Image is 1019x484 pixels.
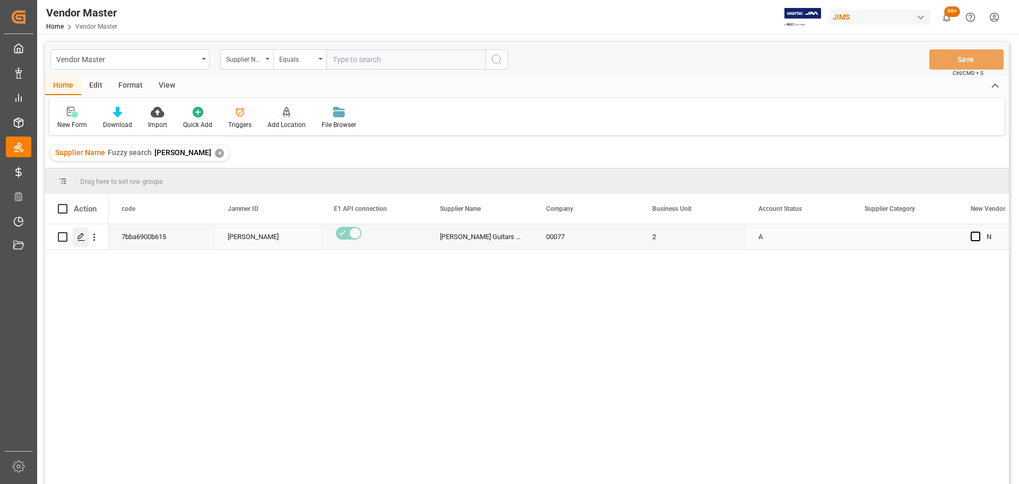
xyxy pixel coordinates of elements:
button: Save [929,49,1004,70]
input: Type to search [326,49,486,70]
a: Home [46,23,64,30]
button: open menu [220,49,273,70]
span: Drag here to set row groups [80,177,163,185]
span: Jammer ID [228,205,258,213]
div: JIMS [828,10,930,25]
div: Download [103,120,132,130]
div: 2 [640,224,746,249]
span: Ctrl/CMD + S [953,69,983,77]
div: Import [148,120,167,130]
span: E1 API connection [334,205,387,213]
div: Vendor Master [46,5,117,21]
div: 00077 [533,224,640,249]
span: Company [546,205,573,213]
div: Format [110,77,151,95]
div: Home [45,77,81,95]
div: A [758,225,839,249]
span: code [122,205,135,213]
div: [PERSON_NAME] Guitars AB [427,224,533,249]
div: Action [74,204,97,214]
button: Help Center [958,5,982,29]
button: open menu [273,49,326,70]
div: New Form [57,120,87,130]
button: show 100 new notifications [935,5,958,29]
button: JIMS [828,7,935,27]
div: View [151,77,183,95]
img: Exertis%20JAM%20-%20Email%20Logo.jpg_1722504956.jpg [784,8,821,27]
div: File Browser [322,120,356,130]
span: New Vendor [971,205,1005,213]
div: Quick Add [183,120,212,130]
span: Supplier Name [440,205,481,213]
div: 7bba6900b615 [109,224,215,249]
span: Supplier Name [55,148,105,157]
div: Triggers [228,120,252,130]
span: Business Unit [652,205,692,213]
span: Account Status [758,205,802,213]
div: Press SPACE to select this row. [45,224,109,250]
div: Add Location [267,120,306,130]
div: [PERSON_NAME] [228,225,308,249]
div: Edit [81,77,110,95]
div: Equals [279,52,315,64]
button: open menu [50,49,210,70]
div: ✕ [215,149,224,158]
div: Vendor Master [56,52,198,65]
div: Supplier Name [226,52,262,64]
span: [PERSON_NAME] [154,148,211,157]
span: Fuzzy search [108,148,152,157]
span: Supplier Category [865,205,915,213]
button: search button [486,49,508,70]
span: 99+ [944,6,960,17]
